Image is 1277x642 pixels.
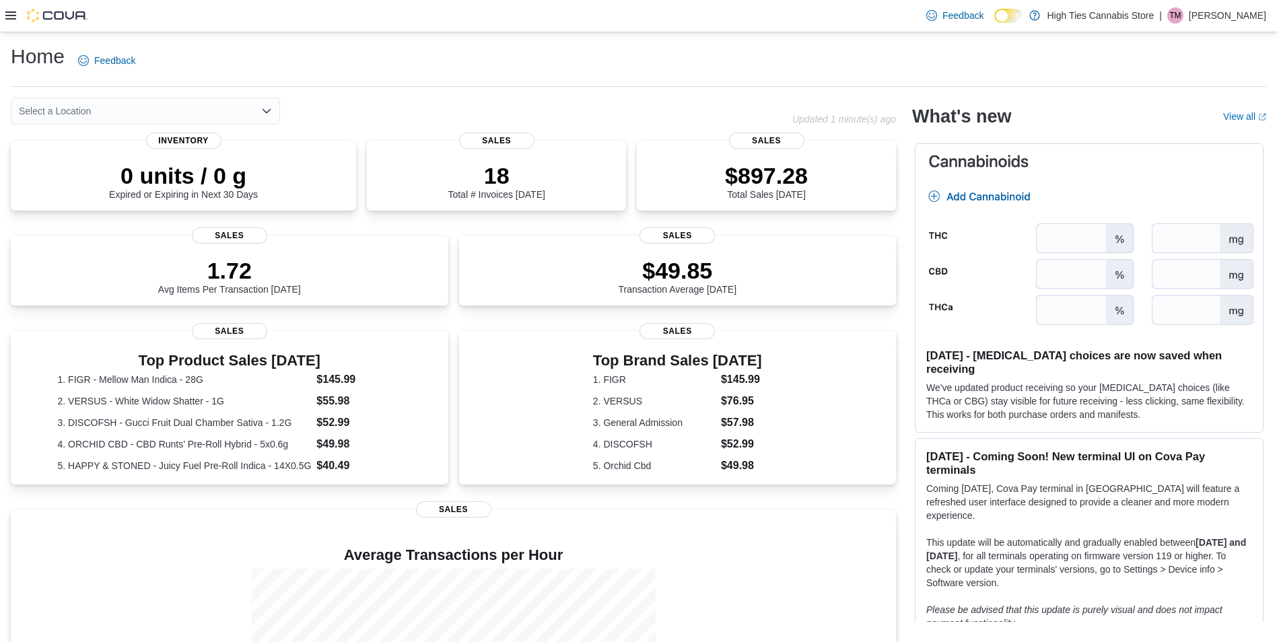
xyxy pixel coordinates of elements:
[926,381,1252,421] p: We've updated product receiving so your [MEDICAL_DATA] choices (like THCa or CBG) stay visible fo...
[1223,111,1266,122] a: View allExternal link
[158,257,301,284] p: 1.72
[618,257,736,295] div: Transaction Average [DATE]
[926,349,1252,376] h3: [DATE] - [MEDICAL_DATA] choices are now saved when receiving
[721,393,762,409] dd: $76.95
[316,415,401,431] dd: $52.99
[721,458,762,474] dd: $49.98
[1169,7,1181,24] span: TM
[1159,7,1162,24] p: |
[942,9,983,22] span: Feedback
[593,416,716,429] dt: 3. General Admission
[926,450,1252,476] h3: [DATE] - Coming Soon! New terminal UI on Cova Pay terminals
[192,323,267,339] span: Sales
[459,133,534,149] span: Sales
[27,9,88,22] img: Cova
[58,373,312,386] dt: 1. FIGR - Mellow Man Indica - 28G
[593,373,716,386] dt: 1. FIGR
[146,133,221,149] span: Inventory
[994,23,995,24] span: Dark Mode
[261,106,272,116] button: Open list of options
[58,416,312,429] dt: 3. DISCOFSH - Gucci Fruit Dual Chamber Sativa - 1.2G
[316,393,401,409] dd: $55.98
[158,257,301,295] div: Avg Items Per Transaction [DATE]
[1258,113,1266,121] svg: External link
[73,47,141,74] a: Feedback
[640,227,715,244] span: Sales
[109,162,258,200] div: Expired or Expiring in Next 30 Days
[58,353,401,369] h3: Top Product Sales [DATE]
[1189,7,1266,24] p: [PERSON_NAME]
[1167,7,1183,24] div: Theresa Morgan
[58,437,312,451] dt: 4. ORCHID CBD - CBD Runts' Pre-Roll Hybrid - 5x0.6g
[316,371,401,388] dd: $145.99
[721,415,762,431] dd: $57.98
[721,436,762,452] dd: $52.99
[721,371,762,388] dd: $145.99
[792,114,896,124] p: Updated 1 minute(s) ago
[994,9,1023,23] input: Dark Mode
[58,459,312,472] dt: 5. HAPPY & STONED - Juicy Fuel Pre-Roll Indica - 14X0.5G
[316,436,401,452] dd: $49.98
[593,353,762,369] h3: Top Brand Sales [DATE]
[926,482,1252,522] p: Coming [DATE], Cova Pay terminal in [GEOGRAPHIC_DATA] will feature a refreshed user interface des...
[926,536,1252,590] p: This update will be automatically and gradually enabled between , for all terminals operating on ...
[725,162,808,200] div: Total Sales [DATE]
[94,54,135,67] span: Feedback
[725,162,808,189] p: $897.28
[926,537,1246,561] strong: [DATE] and [DATE]
[316,458,401,474] dd: $40.49
[593,459,716,472] dt: 5. Orchid Cbd
[912,106,1011,127] h2: What's new
[593,394,716,408] dt: 2. VERSUS
[22,547,885,563] h4: Average Transactions per Hour
[416,501,491,518] span: Sales
[921,2,989,29] a: Feedback
[593,437,716,451] dt: 4. DISCOFSH
[109,162,258,189] p: 0 units / 0 g
[640,323,715,339] span: Sales
[618,257,736,284] p: $49.85
[11,43,65,70] h1: Home
[192,227,267,244] span: Sales
[448,162,545,189] p: 18
[926,604,1222,629] em: Please be advised that this update is purely visual and does not impact payment functionality.
[729,133,804,149] span: Sales
[448,162,545,200] div: Total # Invoices [DATE]
[1047,7,1154,24] p: High Ties Cannabis Store
[58,394,312,408] dt: 2. VERSUS - White Widow Shatter - 1G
